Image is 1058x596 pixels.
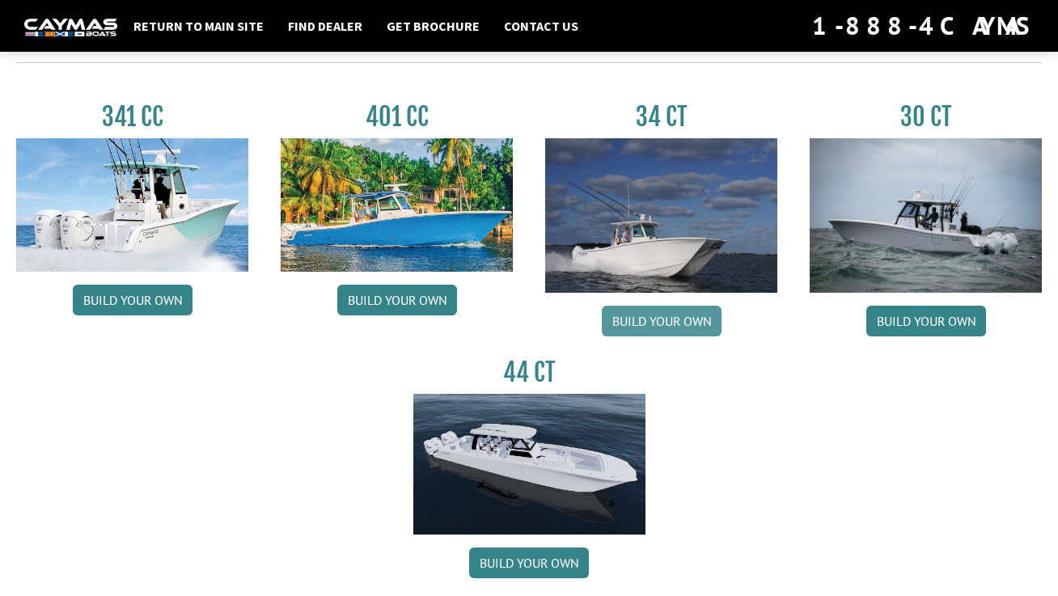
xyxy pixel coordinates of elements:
[602,306,722,336] a: Build your own
[469,547,589,578] a: Build your own
[337,285,457,315] a: Build your own
[545,138,777,293] img: Caymas_34_CT_pic_1.jpg
[281,138,513,272] img: 401CC_thumb.pg.jpg
[810,102,1042,132] h3: 30 CT
[73,285,193,315] a: Build your own
[16,138,248,272] img: 341CC-thumbjpg.jpg
[125,15,272,36] a: Return to main site
[866,306,986,336] a: Build your own
[280,15,370,36] a: Find Dealer
[413,394,645,535] img: 44ct_background.png
[24,19,117,36] img: white-logo-c9c8dbefe5ff5ceceb0f0178aa75bf4bb51f6bca0971e226c86eb53dfe498488.png
[413,357,645,387] h3: 44 CT
[496,15,586,36] a: Contact Us
[545,102,777,132] h3: 34 CT
[379,15,488,36] a: Get Brochure
[812,8,1034,44] div: 1-888-4CAYMAS
[281,102,513,132] h3: 401 CC
[16,102,248,132] h3: 341 CC
[810,138,1042,293] img: 30_CT_photo_shoot_for_caymas_connect.jpg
